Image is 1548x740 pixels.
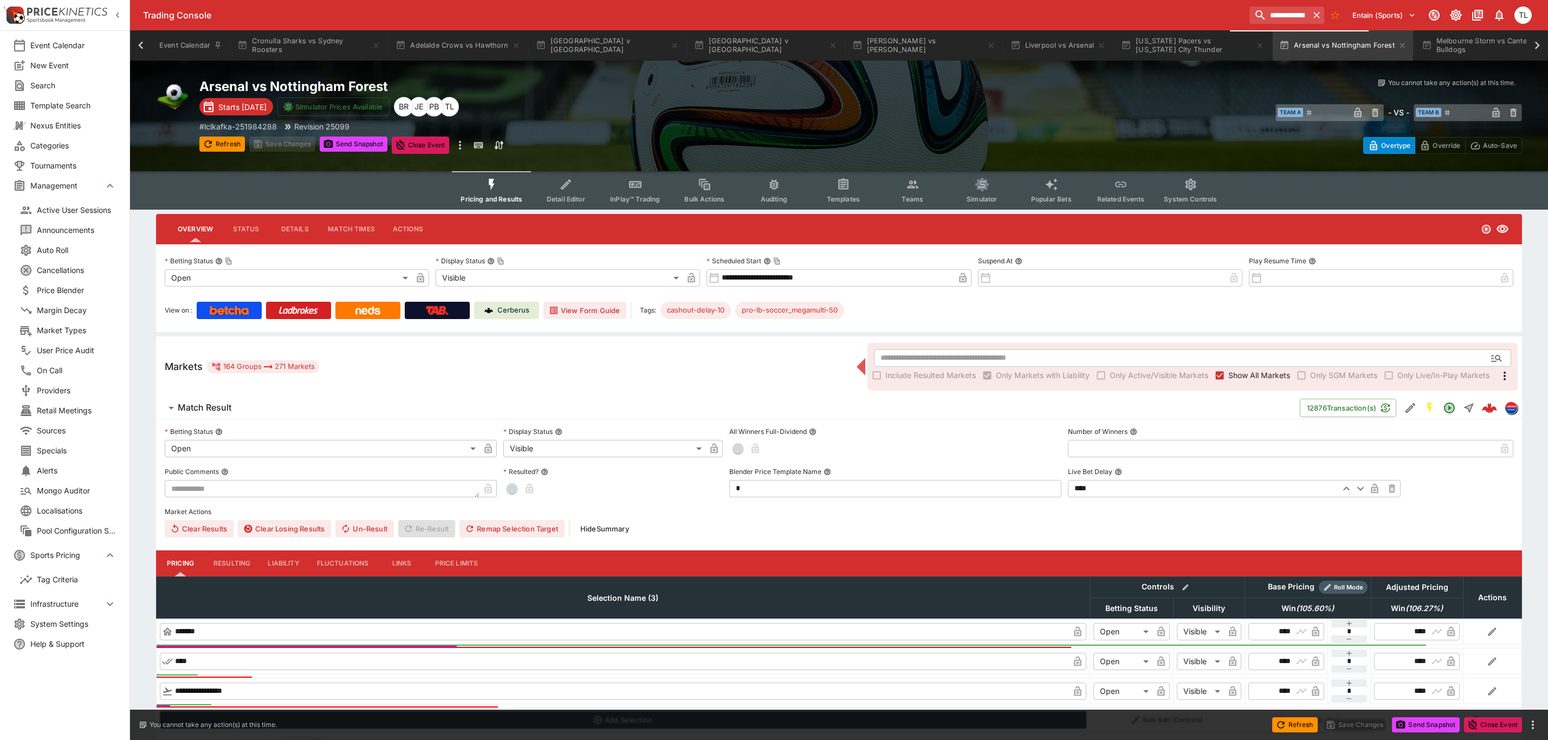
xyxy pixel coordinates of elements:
[37,574,116,585] span: Tag Criteria
[497,305,529,316] p: Cerberus
[541,468,548,476] button: Resulted?
[1468,5,1487,25] button: Documentation
[1511,3,1535,27] button: Trent Lewis
[165,467,219,476] p: Public Comments
[660,305,731,316] span: cashout-delay-10
[1068,427,1128,436] p: Number of Winners
[902,195,923,203] span: Teams
[221,468,229,476] button: Public Comments
[409,97,429,116] div: James Edlin
[1401,398,1420,418] button: Edit Detail
[484,306,493,315] img: Cerberus
[153,30,229,61] button: Event Calendar
[1310,369,1377,381] span: Only SGM Markets
[27,18,86,23] img: Sportsbook Management
[1278,108,1303,117] span: Team A
[487,257,495,265] button: Display StatusCopy To Clipboard
[707,256,761,265] p: Scheduled Start
[1465,137,1522,154] button: Auto-Save
[156,397,1300,419] button: Match Result
[169,216,222,242] button: Overview
[1446,5,1466,25] button: Toggle light/dark mode
[1397,369,1489,381] span: Only Live/In-Play Markets
[210,306,249,315] img: Betcha
[1443,401,1456,414] svg: Open
[30,140,116,151] span: Categories
[1363,137,1522,154] div: Start From
[424,97,444,116] div: Peter Bishop
[1514,7,1532,24] div: Trent Lewis
[1097,195,1144,203] span: Related Events
[294,121,349,132] p: Revision 25099
[773,257,781,265] button: Copy To Clipboard
[1004,30,1112,61] button: Liverpool vs Arsenal
[1482,400,1497,416] img: logo-cerberus--red.svg
[30,638,116,650] span: Help & Support
[1115,468,1122,476] button: Live Bet Delay
[37,284,116,296] span: Price Blender
[211,360,315,373] div: 164 Groups 271 Markets
[215,257,223,265] button: Betting StatusCopy To Clipboard
[1346,7,1422,24] button: Select Tenant
[1388,78,1515,88] p: You cannot take any action(s) at this time.
[978,256,1013,265] p: Suspend At
[1090,576,1245,598] th: Controls
[1110,369,1208,381] span: Only Active/Visible Markets
[827,195,860,203] span: Templates
[30,618,116,629] span: System Settings
[270,216,319,242] button: Details
[1270,602,1346,615] span: Win(105.60%)
[1228,369,1290,381] span: Show All Markets
[1181,602,1237,615] span: Visibility
[378,550,426,576] button: Links
[967,195,997,203] span: Simulator
[610,195,660,203] span: InPlay™ Trading
[165,504,1513,520] label: Market Actions
[1464,717,1522,732] button: Close Event
[1459,398,1479,418] button: Straight
[1496,223,1509,236] svg: Visible
[1177,653,1224,670] div: Visible
[37,405,116,416] span: Retail Meetings
[37,445,116,456] span: Specials
[1505,402,1517,414] img: lclkafka
[392,137,450,154] button: Close Event
[165,360,203,373] h5: Markets
[37,505,116,516] span: Localisations
[218,101,267,113] p: Starts [DATE]
[459,520,565,537] button: Remap Selection Target
[1388,107,1409,118] h6: - VS -
[426,306,449,315] img: TabNZ
[394,97,413,116] div: Ben Raymond
[461,195,522,203] span: Pricing and Results
[165,440,480,457] div: Open
[30,80,116,91] span: Search
[996,369,1090,381] span: Only Markets with Liability
[1479,397,1500,419] a: beac8637-2bc5-4de6-ba00-9c65a5b16ff0
[1415,137,1465,154] button: Override
[308,550,378,576] button: Fluctuations
[1463,576,1521,618] th: Actions
[575,592,670,605] span: Selection Name (3)
[1505,401,1518,414] div: lclkafka
[688,30,844,61] button: [GEOGRAPHIC_DATA] v [GEOGRAPHIC_DATA]
[165,256,213,265] p: Betting Status
[1381,140,1410,151] p: Overtype
[1015,257,1022,265] button: Suspend At
[150,720,277,730] p: You cannot take any action(s) at this time.
[426,550,487,576] button: Price Limits
[165,302,192,319] label: View on :
[37,525,116,536] span: Pool Configuration Sets
[729,427,807,436] p: All Winners Full-Dividend
[1093,602,1170,615] span: Betting Status
[225,257,232,265] button: Copy To Clipboard
[1177,623,1224,640] div: Visible
[1164,195,1217,203] span: System Controls
[231,30,387,61] button: Cronulla Sharks vs Sydney Roosters
[398,520,455,537] span: Re-Result
[278,306,318,315] img: Ladbrokes
[335,520,393,537] button: Un-Result
[27,8,107,16] img: PriceKinetics
[1296,602,1334,615] em: ( 105.60 %)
